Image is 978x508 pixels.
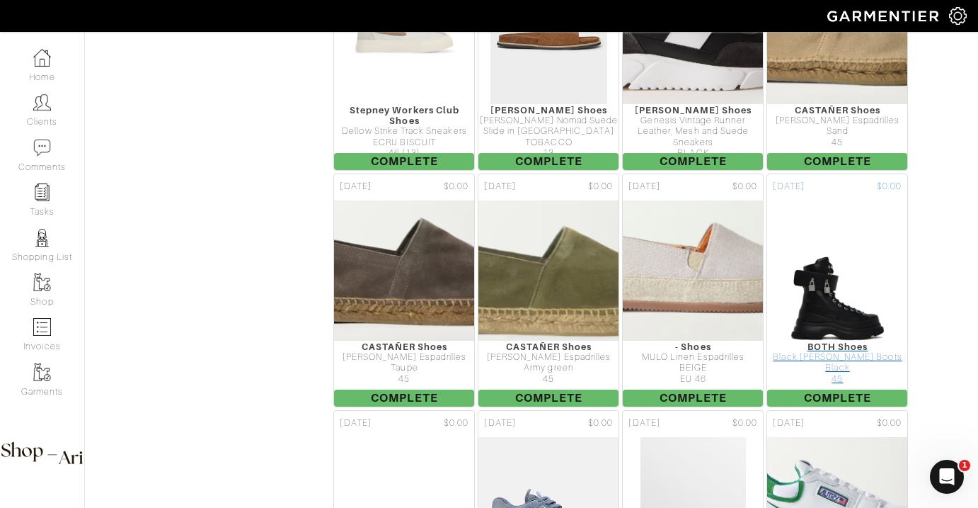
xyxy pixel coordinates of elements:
div: Genesis Vintage Runner Leather, Mesh and Suede Sneakers [623,115,763,148]
span: [DATE] [340,417,371,430]
img: garmentier-logo-header-white-b43fb05a5012e4ada735d5af1a66efaba907eab6374d6393d1fbf88cb4ef424d.png [820,4,949,28]
span: $0.00 [588,180,613,193]
span: 1 [959,460,970,471]
div: 13 [478,148,619,159]
div: [PERSON_NAME] Espadrilles [478,352,619,363]
div: [PERSON_NAME] Nomad Suede Slide in [GEOGRAPHIC_DATA] [478,115,619,137]
span: $0.00 [877,180,902,193]
div: ECRU BISCUIT [334,137,474,148]
img: Y6Ay1FVQmb2tSTpVnvcKJqzq [529,200,857,342]
div: 45 [334,374,474,385]
img: comment-icon-a0a6a9ef722e966f86d9cbdc48e553b5cf19dbc54f86b18d962a5391bc8f6eb6.png [33,139,51,157]
img: Hx9p4sQT3B5NQJTS6xkprcL7 [238,200,571,342]
div: Black [PERSON_NAME] Boots [767,352,907,363]
div: CASTAÑER Shoes [767,105,907,115]
span: $0.00 [444,180,468,193]
div: CASTAÑER Shoes [478,342,619,352]
div: CASTAÑER Shoes [334,342,474,352]
img: clients-icon-6bae9207a08558b7cb47a8932f037763ab4055f8c8b6bfacd5dc20c3e0201464.png [33,94,51,111]
div: - Shoes [623,342,763,352]
div: BLACK [623,148,763,159]
span: $0.00 [444,417,468,430]
span: Complete [334,390,474,407]
img: dashboard-icon-dbcd8f5a0b271acd01030246c82b418ddd0df26cd7fceb0bd07c9910d44c42f6.png [33,49,51,67]
div: [PERSON_NAME] Shoes [478,105,619,115]
span: $0.00 [877,417,902,430]
img: garments-icon-b7da505a4dc4fd61783c78ac3ca0ef83fa9d6f193b1c9dc38574b1d14d53ca28.png [33,273,51,291]
div: 45 [767,374,907,385]
img: KqmR5n3LtTsxQB8g8dUzP6u4 [790,200,885,342]
div: MULO Linen Espadrilles [623,352,763,363]
span: [DATE] [773,417,804,430]
img: gear-icon-white-bd11855cb880d31180b6d7d6211b90ccbf57a29d726f0c71d8c61bd08dd39cc2.png [949,7,967,25]
span: [DATE] [628,417,660,430]
span: Complete [623,153,763,170]
div: Stepney Workers Club Shoes [334,105,474,127]
iframe: Intercom live chat [930,460,964,494]
div: 45 [767,137,907,148]
span: [DATE] [484,180,515,193]
div: Dellow Strike Track Sneakers [334,126,474,137]
img: garments-icon-b7da505a4dc4fd61783c78ac3ca0ef83fa9d6f193b1c9dc38574b1d14d53ca28.png [33,363,51,381]
div: BEIGE [623,363,763,373]
div: 46 (13) [334,148,474,159]
div: Taupe [334,363,474,373]
div: EU 46 [623,374,763,385]
span: Complete [478,153,619,170]
div: TOBACCO [478,137,619,148]
span: Complete [623,390,763,407]
a: [DATE] $0.00 - Shoes MULO Linen Espadrilles BEIGE EU 46 Complete [621,172,765,409]
a: [DATE] $0.00 CASTAÑER Shoes [PERSON_NAME] Espadrilles Taupe 45 Complete [332,172,476,409]
span: Complete [767,390,907,407]
span: $0.00 [732,180,757,193]
span: Complete [767,153,907,170]
div: Black [767,363,907,373]
span: $0.00 [588,417,613,430]
div: [PERSON_NAME] Espadrilles [334,352,474,363]
a: [DATE] $0.00 BOTH Shoes Black [PERSON_NAME] Boots Black 45 Complete [765,172,909,409]
img: iR7nTkm67xav1otZSBhQ1hqJ [373,200,725,342]
div: Sand [767,126,907,137]
span: [DATE] [484,417,515,430]
div: [PERSON_NAME] Espadrilles [767,115,907,126]
div: BOTH Shoes [767,342,907,352]
img: reminder-icon-8004d30b9f0a5d33ae49ab947aed9ed385cf756f9e5892f1edd6e32f2345188e.png [33,184,51,201]
img: orders-icon-0abe47150d42831381b5fb84f609e132dff9fe21cb692f30cb5eec754e2cba89.png [33,318,51,336]
img: stylists-icon-eb353228a002819b7ec25b43dbf5f0378dd9e0616d9560372ff212230b889e62.png [33,229,51,247]
span: [DATE] [773,180,804,193]
div: Army green [478,363,619,373]
span: $0.00 [732,417,757,430]
span: [DATE] [628,180,660,193]
span: Complete [478,390,619,407]
div: [PERSON_NAME] Shoes [623,105,763,115]
span: Complete [334,153,474,170]
span: [DATE] [340,180,371,193]
div: 45 [478,374,619,385]
a: [DATE] $0.00 CASTAÑER Shoes [PERSON_NAME] Espadrilles Army green 45 Complete [476,172,621,409]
